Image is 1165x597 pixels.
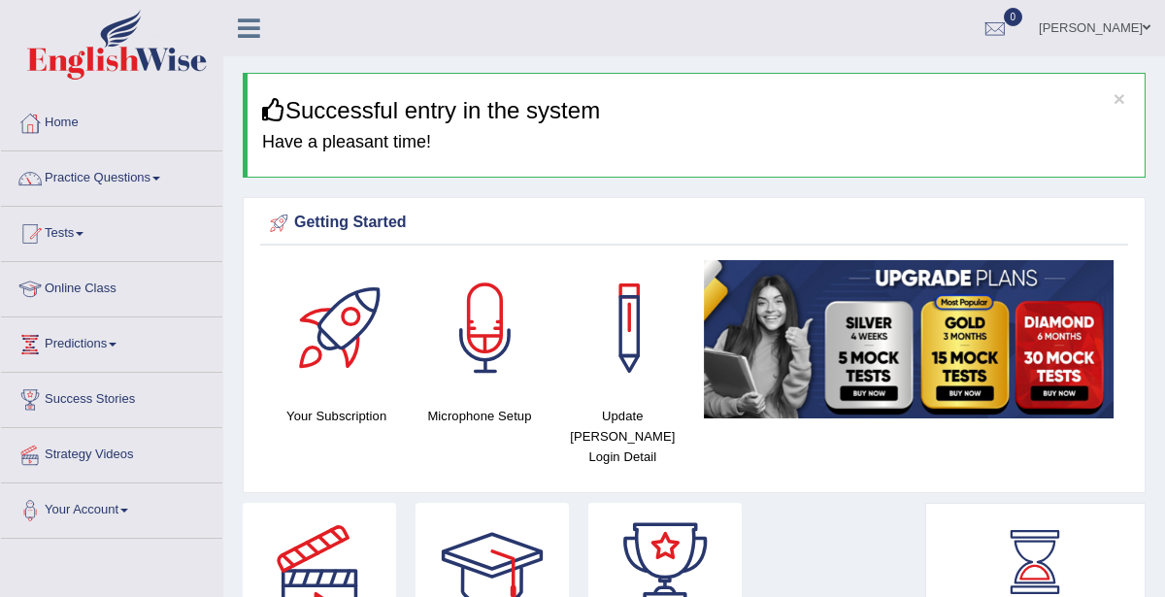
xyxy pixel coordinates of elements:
[1004,8,1023,26] span: 0
[1,373,222,421] a: Success Stories
[1,483,222,532] a: Your Account
[417,406,541,426] h4: Microphone Setup
[262,98,1130,123] h3: Successful entry in the system
[1114,88,1125,109] button: ×
[1,96,222,145] a: Home
[704,260,1114,418] img: small5.jpg
[1,151,222,200] a: Practice Questions
[275,406,398,426] h4: Your Subscription
[1,262,222,311] a: Online Class
[265,209,1123,238] div: Getting Started
[1,317,222,366] a: Predictions
[1,207,222,255] a: Tests
[1,428,222,477] a: Strategy Videos
[262,133,1130,152] h4: Have a pleasant time!
[561,406,684,467] h4: Update [PERSON_NAME] Login Detail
